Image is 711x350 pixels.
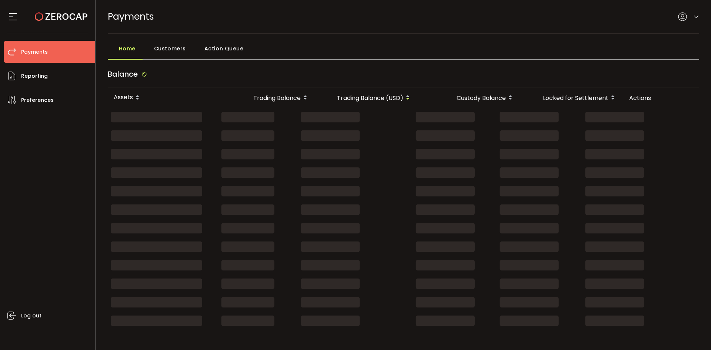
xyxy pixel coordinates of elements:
[21,310,41,321] span: Log out
[21,95,54,106] span: Preferences
[154,41,186,56] span: Customers
[21,71,48,81] span: Reporting
[204,41,244,56] span: Action Queue
[21,47,48,57] span: Payments
[119,41,136,56] span: Home
[108,10,154,23] span: Payments
[316,91,418,104] div: Trading Balance (USD)
[108,69,138,79] span: Balance
[223,91,316,104] div: Trading Balance
[623,94,697,102] div: Actions
[418,91,521,104] div: Custody Balance
[108,91,223,104] div: Assets
[521,91,623,104] div: Locked for Settlement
